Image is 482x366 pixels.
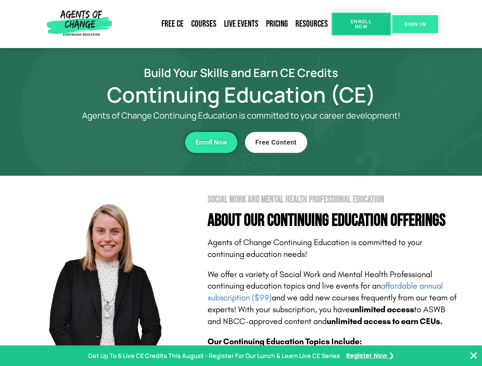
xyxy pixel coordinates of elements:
span: Free Content [255,139,297,146]
a: Pricing [262,15,292,33]
a: Live Events [220,15,262,33]
b: Our Continuing Education Topics Include: [208,337,362,347]
button: Close Banner [469,351,478,360]
a: Enroll Now [332,13,391,35]
a: Free CE [158,15,187,33]
h2: Build Your Skills and Earn CE Credits [24,67,459,78]
span: Enroll Now [344,19,379,29]
span: Agents of Change Continuing Education is committed to your continuing education needs! [208,238,422,259]
a: Resources [292,15,332,33]
p: Agents of Change Continuing Education is committed to your career development! [54,111,428,120]
a: Courses [187,15,220,33]
b: unlimited access to earn CEUs. [327,316,443,326]
h2: Social Work and Mental Health Professional Education [208,195,459,204]
p: Get Up To 6 Live CE Credits This August - Register For Our Lunch & Learn Live CE Series [88,350,340,361]
h4: About Our Continuing Education Offerings [208,212,459,229]
a: Enroll Now [185,132,237,153]
span: Enroll Now [195,139,227,146]
h1: Continuing Education (CE) [24,86,459,103]
a: Register Now ❯ [346,350,394,361]
a: Free Content [245,132,307,153]
nav: Menu [115,15,332,33]
a: SIGN IN [392,15,438,33]
span: SIGN IN [405,22,426,27]
p: We offer a variety of Social Work and Mental Health Professional continuing education topics and ... [208,269,459,327]
b: unlimited access [350,305,414,315]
